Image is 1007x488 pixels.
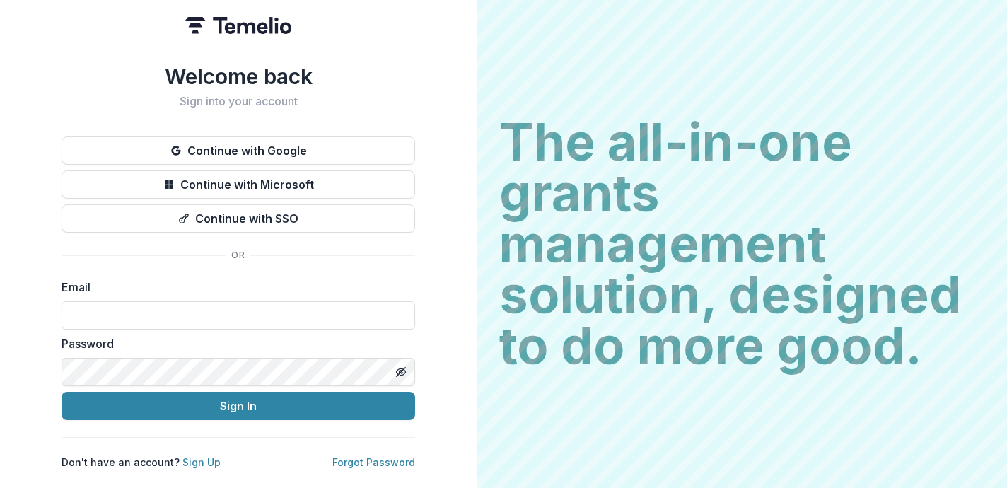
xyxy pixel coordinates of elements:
[390,361,412,383] button: Toggle password visibility
[62,392,415,420] button: Sign In
[185,17,291,34] img: Temelio
[62,95,415,108] h2: Sign into your account
[62,204,415,233] button: Continue with SSO
[62,64,415,89] h1: Welcome back
[332,456,415,468] a: Forgot Password
[62,136,415,165] button: Continue with Google
[182,456,221,468] a: Sign Up
[62,335,407,352] label: Password
[62,279,407,296] label: Email
[62,170,415,199] button: Continue with Microsoft
[62,455,221,470] p: Don't have an account?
